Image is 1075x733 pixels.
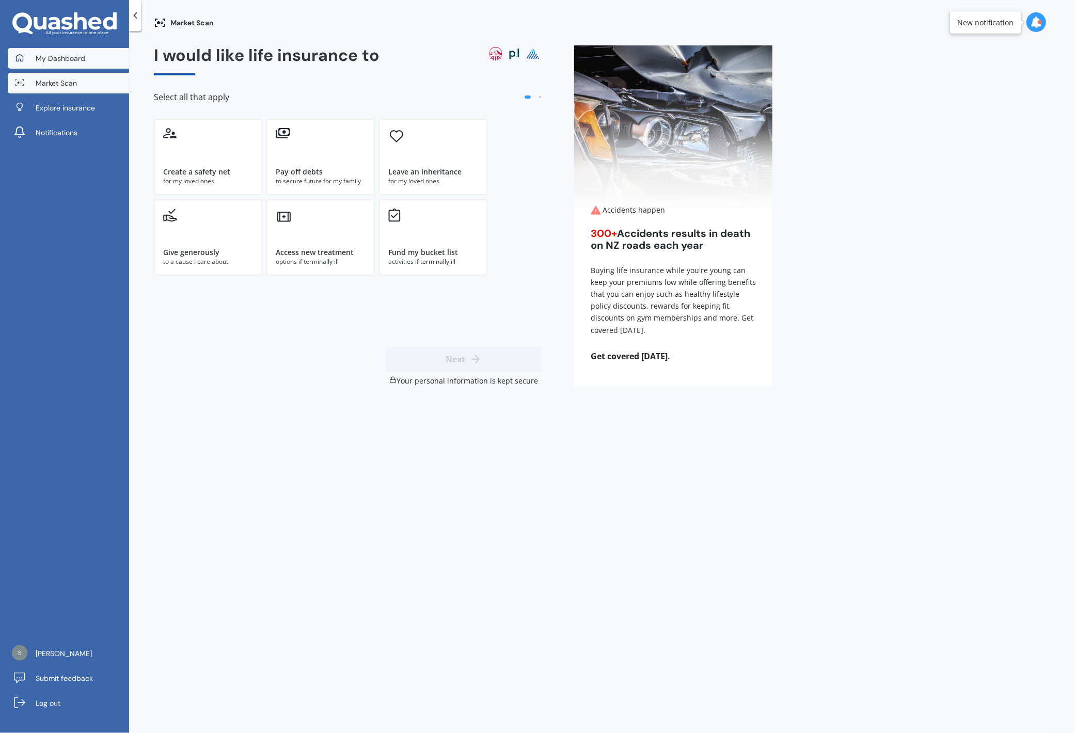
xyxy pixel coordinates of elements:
a: Explore insurance [8,98,129,118]
div: Give generously [163,247,219,258]
div: for my loved ones [163,177,253,186]
img: partners life logo [506,45,523,62]
div: Market Scan [154,17,214,29]
img: aia logo [487,45,504,62]
span: 300+ [591,227,617,240]
div: to secure future for my family [276,177,366,186]
div: options if terminally ill [276,257,366,266]
a: Notifications [8,122,129,143]
span: Get covered [DATE]. [574,351,772,361]
span: Submit feedback [36,673,93,683]
span: My Dashboard [36,53,85,63]
span: Log out [36,698,60,708]
div: New notification [957,17,1014,27]
div: Fund my bucket list [388,247,458,258]
button: Next [386,347,541,372]
img: 15b87b4a23650a20e337bf2dc9c7b81f [12,645,27,661]
div: Create a safety net [163,167,230,177]
div: Buying life insurance while you're young can keep your premiums low while offering benefits that ... [591,264,756,336]
a: My Dashboard [8,48,129,69]
div: Accidents happen [591,205,756,215]
div: to a cause I care about [163,257,253,266]
span: Select all that apply [154,92,229,102]
div: Pay off debts [276,167,323,177]
img: pinnacle life logo [525,45,541,62]
a: Submit feedback [8,668,129,689]
span: Market Scan [36,78,77,88]
a: Log out [8,693,129,713]
span: [PERSON_NAME] [36,648,92,659]
span: I would like life insurance to [154,44,380,66]
a: Market Scan [8,73,129,93]
div: for my loved ones [388,177,478,186]
span: Notifications [36,128,77,138]
img: Accidents happen [574,45,772,211]
div: activities if terminally ill [388,257,478,266]
div: Access new treatment [276,247,354,258]
a: [PERSON_NAME] [8,643,129,664]
div: Accidents results in death on NZ roads each year [591,228,756,251]
div: Leave an inheritance [388,167,462,177]
div: Your personal information is kept secure [386,376,541,386]
span: Explore insurance [36,103,95,113]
